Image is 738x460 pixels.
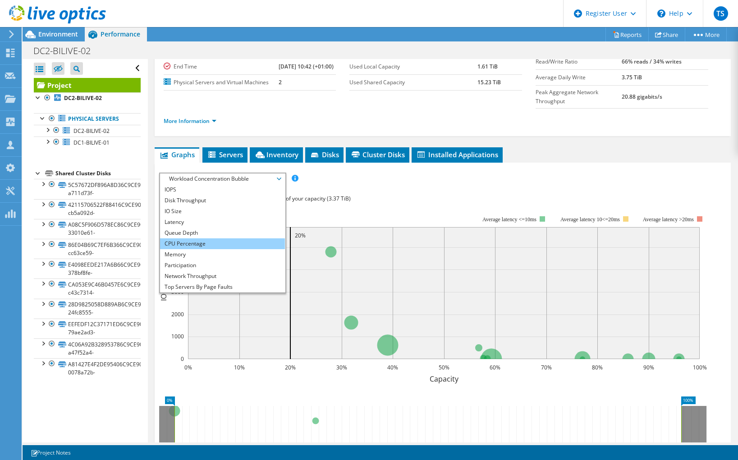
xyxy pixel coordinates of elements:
a: Reports [605,27,649,41]
a: Project Notes [24,447,77,458]
text: IOPS [159,285,169,301]
span: Graphs [159,150,195,159]
b: 2 [279,78,282,86]
text: 20% [285,364,296,371]
span: Workload Concentration Bubble [165,173,280,184]
a: Project [34,78,141,92]
li: Latency [160,217,285,228]
text: 2000 [171,310,184,318]
a: 4C06A92B328953786C9CE900870A2F9D-a47f52a4- [34,338,141,358]
b: 1.61 TiB [477,63,498,70]
a: DC2-BILIVE-02 [34,125,141,137]
label: Used Local Capacity [349,62,477,71]
a: CA053E9C46B0457E6C9CE900870A2F9D-c43c7314- [34,278,141,298]
span: TS [714,6,728,21]
a: 28D9825058D889AB6C9CE900870A2F9D-24fc8555- [34,299,141,319]
label: End Time [164,62,279,71]
div: Shared Cluster Disks [55,168,141,179]
text: 100% [692,364,706,371]
b: DC2-BILIVE-02 [64,94,102,102]
a: More Information [164,117,216,125]
span: DC1-BILIVE-01 [73,139,110,146]
a: A08C5F906D578EC86C9CE900870A2F9D-33010e61- [34,219,141,239]
text: Capacity [429,374,458,384]
li: Participation [160,260,285,271]
li: Memory [160,249,285,260]
text: 60% [490,364,500,371]
text: 80% [592,364,603,371]
li: Disk Throughput [160,195,285,206]
span: Disks [310,150,339,159]
text: 70% [541,364,552,371]
a: A81427E4F2DE95406C9CE900870A2F9D-0078a72b- [34,358,141,378]
a: 5C57672DF896A8D36C9CE900870A2F9D-a711d73f- [34,179,141,199]
li: IO Size [160,206,285,217]
span: Environment [38,30,78,38]
a: Physical Servers [34,113,141,125]
li: Network Throughput [160,271,285,282]
a: 42115706522F88416C9CE900870A2F9D-cb5a092d- [34,199,141,219]
b: 15.23 TiB [477,78,501,86]
a: DC1-BILIVE-01 [34,137,141,148]
b: 20.88 gigabits/s [622,93,662,100]
span: Performance [101,30,140,38]
a: E4098EEDE217A6B66C9CE900870A2F9D-378bf8fe- [34,259,141,278]
span: Cluster Disks [350,150,405,159]
b: 66% reads / 34% writes [622,58,682,65]
text: 0 [181,355,184,363]
li: IOPS [160,184,285,195]
h1: DC2-BILIVE-02 [29,46,105,56]
text: Average latency >20ms [643,216,694,223]
span: DC2-BILIVE-02 [73,127,110,135]
span: 31% of IOPS falls on 20% of your capacity (3.37 TiB) [223,195,351,202]
text: 0% [184,364,192,371]
a: More [685,27,727,41]
b: 3.75 TiB [622,73,642,81]
svg: \n [657,9,665,18]
tspan: Average latency <=10ms [482,216,536,223]
span: Servers [207,150,243,159]
tspan: Average latency 10<=20ms [560,216,620,223]
text: 50% [439,364,449,371]
a: Share [648,27,685,41]
span: Installed Applications [416,150,498,159]
label: Used Shared Capacity [349,78,477,87]
text: 20% [295,232,306,239]
text: 30% [336,364,347,371]
a: EEFEDF12C37171ED6C9CE900870A2F9D-79ae2ad3- [34,319,141,338]
a: 86E04B69C7EF6B366C9CE900870A2F9D-cc63ce59- [34,239,141,259]
label: Read/Write Ratio [536,57,622,66]
li: CPU Percentage [160,238,285,249]
label: Average Daily Write [536,73,622,82]
text: 40% [387,364,398,371]
li: Top Servers By Page Faults [160,282,285,292]
li: Queue Depth [160,228,285,238]
text: 90% [643,364,654,371]
label: Peak Aggregate Network Throughput [536,88,622,106]
label: Physical Servers and Virtual Machines [164,78,279,87]
span: Inventory [254,150,298,159]
text: 1000 [171,332,184,340]
a: DC2-BILIVE-02 [34,92,141,104]
b: [DATE] 10:42 (+01:00) [279,63,334,70]
text: 10% [234,364,245,371]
